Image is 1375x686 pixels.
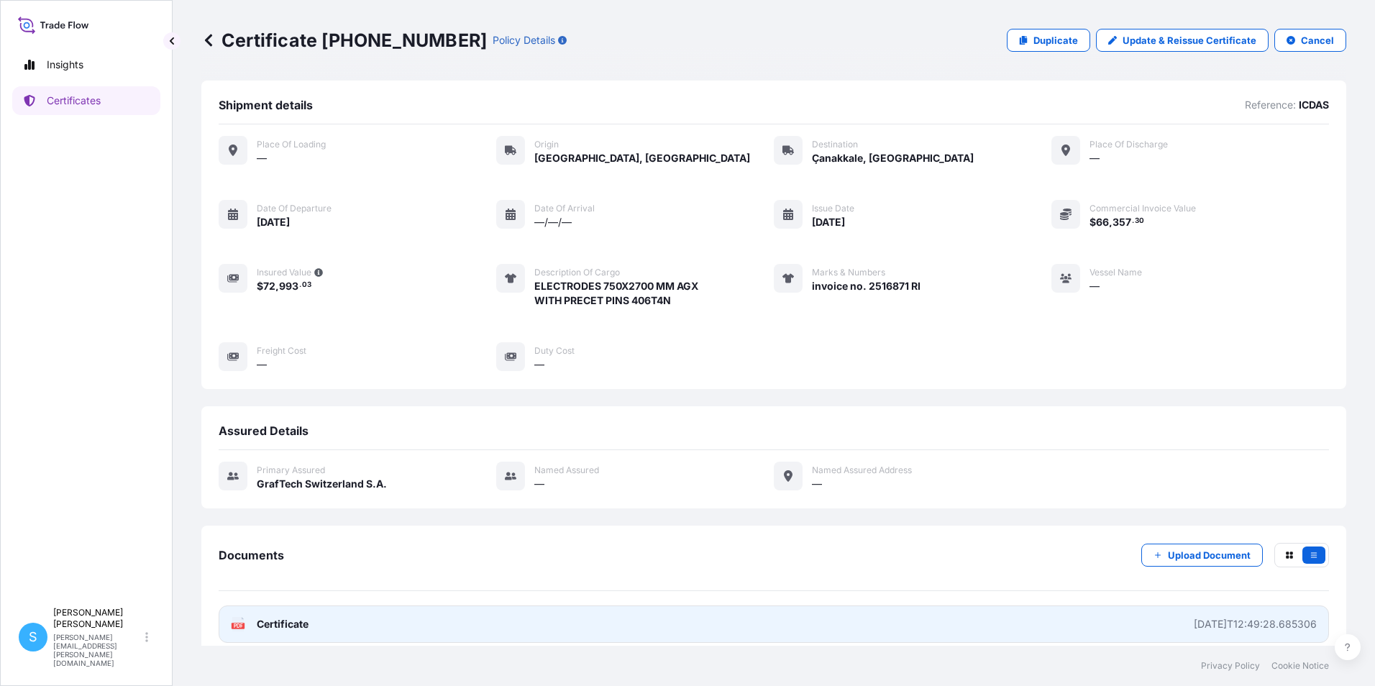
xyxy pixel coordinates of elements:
span: Certificate [257,617,309,631]
span: . [299,283,301,288]
span: 993 [279,281,298,291]
span: —/—/— [534,215,572,229]
p: Reference: [1245,98,1296,112]
span: invoice no. 2516871 RI [812,279,921,293]
p: Update & Reissue Certificate [1123,33,1256,47]
span: Issue Date [812,203,854,214]
span: Description of cargo [534,267,620,278]
span: 30 [1135,219,1144,224]
span: Origin [534,139,559,150]
span: 66 [1096,217,1109,227]
span: — [812,477,822,491]
span: Çanakkale, [GEOGRAPHIC_DATA] [812,151,974,165]
p: Cancel [1301,33,1334,47]
a: Cookie Notice [1271,660,1329,672]
span: GrafTech Switzerland S.A. [257,477,387,491]
span: [GEOGRAPHIC_DATA], [GEOGRAPHIC_DATA] [534,151,750,165]
span: 03 [302,283,311,288]
span: Duty Cost [534,345,575,357]
span: , [1109,217,1113,227]
span: Named Assured [534,465,599,476]
p: Upload Document [1168,548,1251,562]
span: [DATE] [257,215,290,229]
span: , [275,281,279,291]
span: 357 [1113,217,1131,227]
span: Destination [812,139,858,150]
button: Cancel [1274,29,1346,52]
span: Primary assured [257,465,325,476]
span: Marks & Numbers [812,267,885,278]
p: Duplicate [1033,33,1078,47]
p: Certificate [PHONE_NUMBER] [201,29,487,52]
span: 72 [263,281,275,291]
span: . [1132,219,1134,224]
span: Shipment details [219,98,313,112]
span: Documents [219,548,284,562]
a: Update & Reissue Certificate [1096,29,1269,52]
span: Insured Value [257,267,311,278]
a: Duplicate [1007,29,1090,52]
a: Insights [12,50,160,79]
span: — [257,357,267,372]
span: — [257,151,267,165]
p: Policy Details [493,33,555,47]
span: Date of arrival [534,203,595,214]
span: [DATE] [812,215,845,229]
span: Vessel Name [1090,267,1142,278]
a: PDFCertificate[DATE]T12:49:28.685306 [219,605,1329,643]
p: ICDAS [1299,98,1329,112]
span: — [1090,151,1100,165]
span: — [1090,279,1100,293]
button: Upload Document [1141,544,1263,567]
p: Insights [47,58,83,72]
span: — [534,357,544,372]
span: Freight Cost [257,345,306,357]
span: ELECTRODES 750X2700 MM AGX WITH PRECET PINS 406T4N [534,279,698,308]
span: Place of Loading [257,139,326,150]
span: Named Assured Address [812,465,912,476]
p: [PERSON_NAME] [PERSON_NAME] [53,607,142,630]
span: Commercial Invoice Value [1090,203,1196,214]
span: Place of discharge [1090,139,1168,150]
span: — [534,477,544,491]
a: Certificates [12,86,160,115]
span: Assured Details [219,424,309,438]
p: Certificates [47,93,101,108]
p: [PERSON_NAME][EMAIL_ADDRESS][PERSON_NAME][DOMAIN_NAME] [53,633,142,667]
a: Privacy Policy [1201,660,1260,672]
span: S [29,630,37,644]
span: $ [257,281,263,291]
text: PDF [234,623,243,628]
span: Date of departure [257,203,332,214]
div: [DATE]T12:49:28.685306 [1194,617,1317,631]
span: $ [1090,217,1096,227]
